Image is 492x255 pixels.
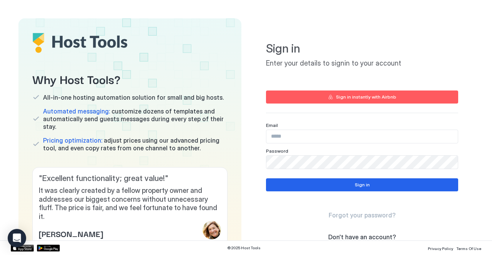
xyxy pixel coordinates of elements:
[227,245,261,250] span: © 2025 Host Tools
[266,90,458,104] button: Sign in instantly with Airbnb
[328,233,396,241] span: Don't have an account?
[456,244,481,252] a: Terms Of Use
[39,174,221,183] span: " Excellent functionality; great value! "
[39,228,103,239] span: [PERSON_NAME]
[336,94,396,100] div: Sign in instantly with Airbnb
[355,181,370,188] div: Sign in
[266,156,458,169] input: Input Field
[266,122,278,128] span: Email
[428,244,453,252] a: Privacy Policy
[428,246,453,251] span: Privacy Policy
[8,229,26,247] div: Open Intercom Messenger
[43,137,228,152] span: adjust prices using our advanced pricing tool, and even copy rates from one channel to another.
[203,221,221,239] div: profile
[456,246,481,251] span: Terms Of Use
[39,186,221,221] span: It was clearly created by a fellow property owner and addresses our biggest concerns without unne...
[32,70,228,87] span: Why Host Tools?
[43,94,224,101] span: All-in-one hosting automation solution for small and big hosts.
[266,59,458,68] span: Enter your details to signin to your account
[266,178,458,191] button: Sign in
[266,148,288,154] span: Password
[43,107,228,130] span: customize dozens of templates and automatically send guests messages during every step of their s...
[37,245,60,252] a: Google Play Store
[329,211,396,219] a: Forgot your password?
[266,41,458,56] span: Sign in
[329,211,396,219] span: Forgot your password?
[266,130,458,143] input: Input Field
[43,137,102,144] span: Pricing optimization:
[11,245,34,252] a: App Store
[43,107,110,115] span: Automated messaging:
